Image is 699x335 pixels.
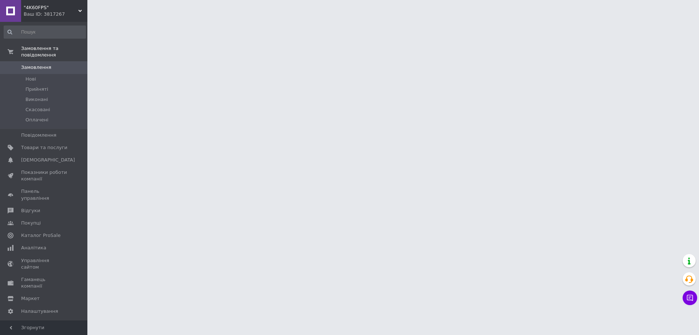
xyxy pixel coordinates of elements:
[21,144,67,151] span: Товари та послуги
[25,96,48,103] span: Виконані
[21,45,87,58] span: Замовлення та повідомлення
[21,132,56,139] span: Повідомлення
[24,11,87,17] div: Ваш ID: 3817267
[21,157,75,163] span: [DEMOGRAPHIC_DATA]
[25,106,50,113] span: Скасовані
[25,117,48,123] span: Оплачені
[25,86,48,93] span: Прийняті
[4,26,86,39] input: Пошук
[21,295,40,302] span: Маркет
[21,207,40,214] span: Відгуки
[21,232,60,239] span: Каталог ProSale
[21,188,67,201] span: Панель управління
[21,257,67,270] span: Управління сайтом
[24,4,78,11] span: "4K60FPS"
[21,64,51,71] span: Замовлення
[21,276,67,289] span: Гаманець компанії
[21,220,41,226] span: Покупці
[683,291,697,305] button: Чат з покупцем
[21,245,46,251] span: Аналітика
[21,308,58,315] span: Налаштування
[25,76,36,82] span: Нові
[21,169,67,182] span: Показники роботи компанії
